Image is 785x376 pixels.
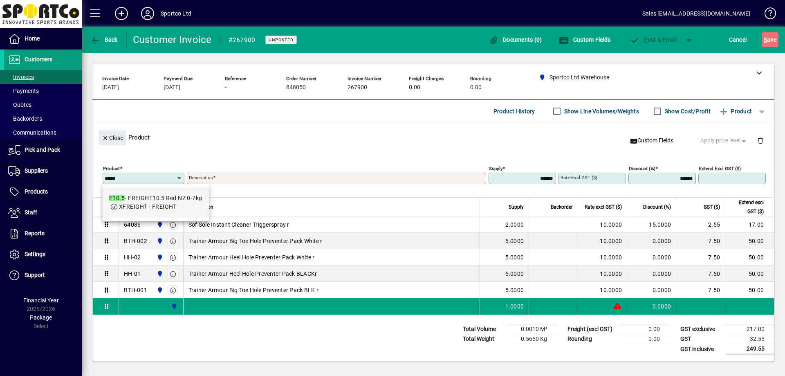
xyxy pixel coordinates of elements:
[704,203,720,212] span: GST ($)
[563,107,639,115] label: Show Line Volumes/Weights
[644,36,648,43] span: P
[102,84,119,91] span: [DATE]
[676,216,725,233] td: 2.55
[155,286,164,295] span: Sportco Ltd Warehouse
[583,270,622,278] div: 10.0000
[103,187,209,218] mat-option: F10.5 - FREIGHT10.5 Red NZ 0-7kg
[25,272,45,278] span: Support
[269,37,294,43] span: Unposted
[23,297,59,304] span: Financial Year
[25,188,48,195] span: Products
[642,7,750,20] div: Sales [EMAIL_ADDRESS][DOMAIN_NAME]
[225,84,227,91] span: -
[676,233,725,249] td: 7.50
[4,182,82,202] a: Products
[621,334,670,344] td: 0.00
[188,270,317,278] span: Trainer Armour Heel Hole Preventer Pack BLACKr
[490,104,538,119] button: Product History
[583,221,622,229] div: 10.0000
[124,270,141,278] div: HH-01
[643,203,671,212] span: Discount (%)
[96,134,128,141] app-page-header-button: Close
[25,209,37,216] span: Staff
[676,266,725,282] td: 7.50
[730,198,764,216] span: Extend excl GST ($)
[25,230,45,236] span: Reports
[627,298,676,315] td: 0.0000
[470,84,482,91] span: 0.00
[30,314,52,321] span: Package
[489,166,502,171] mat-label: Supply
[509,203,524,212] span: Supply
[697,133,751,148] button: Apply price level
[25,35,40,42] span: Home
[729,33,747,46] span: Cancel
[727,32,749,47] button: Cancel
[188,253,315,261] span: Trainer Armour Heel Hole Preventer Pack White r
[758,2,775,28] a: Knowledge Base
[103,166,120,171] mat-label: Product
[725,334,774,344] td: 32.55
[4,112,82,126] a: Backorders
[189,175,213,180] mat-label: Description
[505,302,524,311] span: 1.0000
[155,236,164,245] span: Sportco Ltd Warehouse
[102,131,123,145] span: Close
[676,344,725,354] td: GST inclusive
[188,286,318,294] span: Trainer Armour Big Toe Hole Preventer Pack BLK r
[493,105,535,118] span: Product History
[725,324,774,334] td: 217.00
[505,253,524,261] span: 5.0000
[725,282,774,298] td: 50.00
[92,122,774,152] div: Product
[630,36,677,43] span: ost & Email
[25,167,48,174] span: Suppliers
[4,126,82,140] a: Communications
[82,32,127,47] app-page-header-button: Back
[161,7,191,20] div: Sportco Ltd
[4,161,82,181] a: Suppliers
[700,136,748,145] span: Apply price level
[505,221,524,229] span: 2.0000
[583,253,622,261] div: 10.0000
[627,249,676,266] td: 0.0000
[229,34,256,47] div: #267900
[8,88,39,94] span: Payments
[99,131,126,145] button: Close
[124,221,141,229] div: 64086
[4,244,82,265] a: Settings
[630,136,673,145] span: Custom Fields
[627,216,676,233] td: 15.0000
[88,32,120,47] button: Back
[409,84,420,91] span: 0.00
[676,282,725,298] td: 7.50
[188,237,323,245] span: Trainer Armour Big Toe Hole Preventer Pack White r
[751,137,770,144] app-page-header-button: Delete
[764,36,767,43] span: S
[286,84,306,91] span: 848050
[725,266,774,282] td: 50.00
[135,6,161,21] button: Profile
[563,334,621,344] td: Rounding
[4,203,82,223] a: Staff
[764,33,776,46] span: ave
[459,334,508,344] td: Total Weight
[119,203,177,210] span: XFREIGHT - FREIGHT
[505,237,524,245] span: 5.0000
[676,334,725,344] td: GST
[629,166,655,171] mat-label: Discount (%)
[155,220,164,229] span: Sportco Ltd Warehouse
[725,216,774,233] td: 17.00
[4,223,82,244] a: Reports
[133,33,212,46] div: Customer Invoice
[557,32,612,47] button: Custom Fields
[676,249,725,266] td: 7.50
[25,56,52,63] span: Customers
[725,233,774,249] td: 50.00
[585,203,622,212] span: Rate excl GST ($)
[188,221,289,229] span: Sof Sole Instant Cleaner Triggerspray r
[561,175,597,180] mat-label: Rate excl GST ($)
[508,334,557,344] td: 0.5650 Kg
[551,203,573,212] span: Backorder
[124,253,141,261] div: HH-02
